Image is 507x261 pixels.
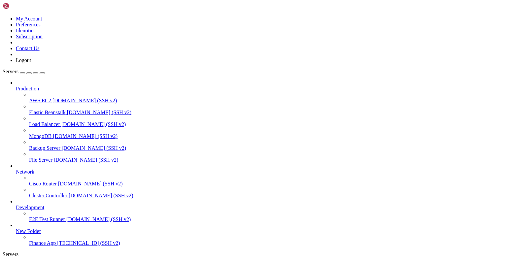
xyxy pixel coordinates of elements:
span: E: [3,154,8,159]
span: chadm@instance-20250808-1405 [3,8,77,14]
li: Development [16,199,504,222]
x-row: Reading state information... Done [3,148,421,154]
a: Servers [3,69,45,74]
li: Production [16,80,504,163]
span: MongoDB [29,133,51,139]
x-row: Reading package lists... Done [3,193,421,199]
span: chadm@instance-20250808-1405 [3,188,77,193]
span: [DOMAIN_NAME] (SSH v2) [67,110,132,115]
li: Load Balancer [DOMAIN_NAME] (SSH v2) [29,115,504,127]
a: Production [16,86,504,92]
x-row: : $ sudo apt install python3-dash [3,132,421,137]
li: Cisco Router [DOMAIN_NAME] (SSH v2) [29,175,504,187]
li: Cluster Controller [DOMAIN_NAME] (SSH v2) [29,187,504,199]
span: New Folder [16,228,41,234]
span: × [3,25,5,30]
x-row: Then use path/to/venv/bin/python and path/to/venv/bin/pip. Make [3,64,421,70]
x-row: ing --break-system-packages. [3,120,421,126]
span: Network [16,169,34,175]
span: File Server [29,157,52,163]
li: New Folder [16,222,504,246]
span: ╰─> [3,31,11,36]
span: /home/ubuntu/financeapp [79,188,140,193]
span: Load Balancer [29,121,60,127]
a: My Account [16,16,42,21]
a: Logout [16,57,31,63]
a: E2E Test Runner [DOMAIN_NAME] (SSH v2) [29,216,504,222]
x-row: : If you believe this is a mistake, please contact your Python installation or OS distribution pr... [3,115,421,120]
x-row: 19 packages can be upgraded. Run 'apt list --upgradable' to see them. [3,3,421,8]
li: AWS EC2 [DOMAIN_NAME] (SSH v2) [29,92,504,104]
a: New Folder [16,228,504,234]
x-row: : $ sudo apt install python-dash [3,160,421,165]
a: File Server [DOMAIN_NAME] (SSH v2) [29,157,504,163]
span: AWS EC2 [29,98,51,103]
x-row: If you wish to install a non-Debian packaged Python application, [3,81,421,87]
x-row: python3-xyz, where xyz is the package you are trying to [3,36,421,42]
x-row: : [3,14,421,19]
span: chadm@instance-20250808-1405 [3,132,77,137]
span: E2E Test Runner [29,216,65,222]
x-row: Reading state information... Done [3,177,421,182]
span: [DOMAIN_NAME] (SSH v2) [61,121,126,127]
a: Network [16,169,504,175]
li: Network [16,163,504,199]
x-row: it may be easiest to use pipx install xyz, which will manage a [3,87,421,92]
x-row: virtual environment for you. Make sure you have pipx installed. [3,92,421,98]
li: Finance App [TECHNICAL_ID] (SSH v2) [29,234,504,246]
x-row: If you wish to install a non-Debian-packaged Python package, [3,53,421,59]
span: Servers [3,69,18,74]
span: [DOMAIN_NAME] (SSH v2) [52,98,117,103]
span: Cisco Router [29,181,57,186]
x-row: : $ pip install dash [3,8,421,14]
x-row: Note, selecting 'python3-pip' instead of 'pip' [3,210,421,216]
a: Finance App [TECHNICAL_ID] (SSH v2) [29,240,504,246]
span: /home/ubuntu/financeapp [79,160,140,165]
x-row: install. [3,42,421,48]
div: Servers [3,251,504,257]
span: Elastic Beanstalk [29,110,66,115]
a: Identities [16,28,36,33]
li: File Server [DOMAIN_NAME] (SSH v2) [29,151,504,163]
span: E: [3,182,8,187]
a: Cluster Controller [DOMAIN_NAME] (SSH v2) [29,193,504,199]
span: Backup Server [29,145,60,151]
a: Development [16,205,504,211]
span: externally-managed-environment [18,14,98,19]
x-row: : See PEP 668 for the detailed specification. [3,126,421,132]
a: Elastic Beanstalk [DOMAIN_NAME] (SSH v2) [29,110,504,115]
x-row: Unable to locate package python-dash [3,182,421,188]
a: Preferences [16,22,41,27]
span: /home/ubuntu/financeapp [79,132,140,137]
x-row: sure you have python3-full installed. [3,70,421,76]
span: [TECHNICAL_ID] (SSH v2) [57,240,120,246]
a: Subscription [16,34,43,39]
span: [DOMAIN_NAME] (SSH v2) [54,157,118,163]
span: [DOMAIN_NAME] (SSH v2) [66,216,131,222]
x-row: Reading package lists... Done [3,137,421,143]
img: Shellngn [3,3,41,9]
span: error [3,14,16,19]
x-row: Unable to locate package python3-dash [3,154,421,160]
span: Production [16,86,39,91]
a: Backup Server [DOMAIN_NAME] (SSH v2) [29,145,504,151]
x-row: To install Python packages system-wide, try apt install [3,31,421,36]
span: Cluster Controller [29,193,67,198]
li: E2E Test Runner [DOMAIN_NAME] (SSH v2) [29,211,504,222]
x-row: : $ sudo apt install python3 pip install dash [3,188,421,193]
x-row: This environment is externally managed [3,25,421,31]
li: Backup Server [DOMAIN_NAME] (SSH v2) [29,139,504,151]
x-row: create a virtual environment using python3 -m venv path/to/venv. [3,59,421,64]
span: Finance App [29,240,56,246]
li: MongoDB [DOMAIN_NAME] (SSH v2) [29,127,504,139]
span: [DOMAIN_NAME] (SSH v2) [53,133,118,139]
span: hint [3,126,13,131]
span: note [3,115,13,120]
a: Load Balancer [DOMAIN_NAME] (SSH v2) [29,121,504,127]
x-row: Building dependency tree... Done [3,199,421,205]
x-row: See /usr/share/doc/python3.12/README.venv for more information. [3,104,421,109]
span: [DOMAIN_NAME] (SSH v2) [69,193,133,198]
x-row: Building dependency tree... Done [3,143,421,148]
x-row: Building dependency tree... Done [3,171,421,177]
span: /home/ubuntu/financeapp [79,8,140,14]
